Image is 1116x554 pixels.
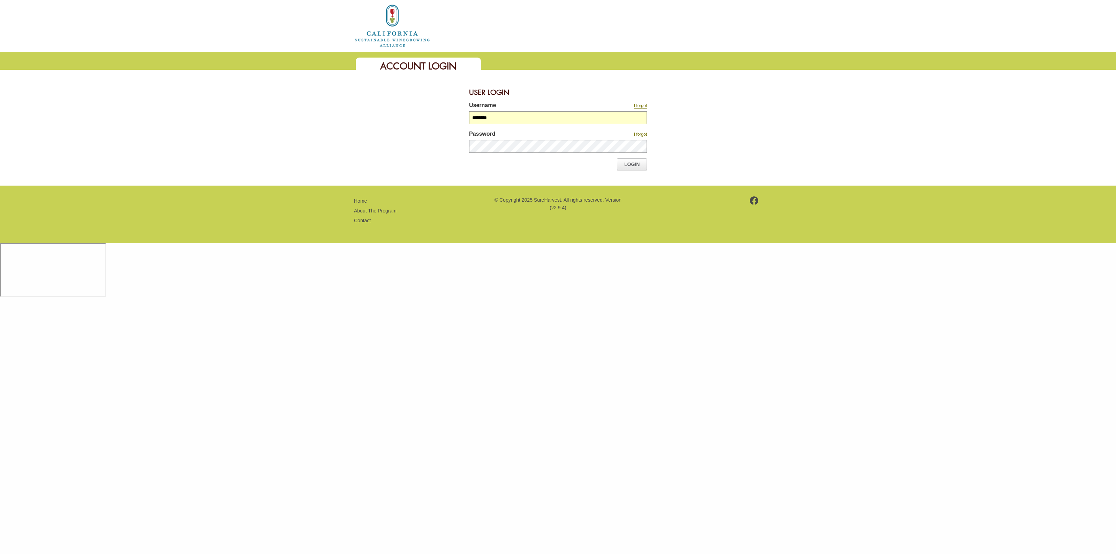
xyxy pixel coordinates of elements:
img: footer-facebook.png [750,196,759,205]
span: Account Login [380,60,457,72]
a: Contact [354,218,371,223]
p: © Copyright 2025 SureHarvest. All rights reserved. Version (v2.9.4) [493,196,623,212]
a: I forgot [634,103,647,108]
a: About The Program [354,208,397,214]
div: User Login [469,84,647,101]
a: Login [617,158,647,170]
a: Home [354,22,431,28]
label: Password [469,130,584,140]
a: Home [354,198,367,204]
img: logo_cswa2x.png [354,3,431,48]
label: Username [469,101,584,111]
a: I forgot [634,132,647,137]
